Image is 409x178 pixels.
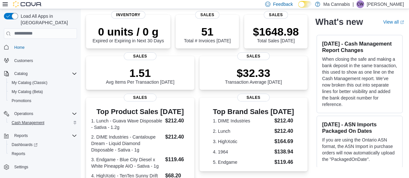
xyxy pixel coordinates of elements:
[352,0,354,8] p: |
[111,11,145,19] span: Inventory
[12,120,44,125] span: Cash Management
[12,80,48,85] span: My Catalog (Classic)
[213,159,272,165] dt: 5. Endgame
[6,87,80,96] button: My Catalog (Beta)
[165,133,189,141] dd: $212.40
[1,109,80,118] button: Operations
[1,43,80,52] button: Home
[213,108,294,116] h3: Top Brand Sales [DATE]
[12,70,77,78] span: Catalog
[13,1,42,7] img: Cova
[12,163,31,171] a: Settings
[274,158,294,166] dd: $119.46
[237,94,270,101] span: Sales
[6,149,80,158] button: Reports
[14,45,25,50] span: Home
[1,131,80,140] button: Reports
[12,98,31,103] span: Promotions
[18,13,77,26] span: Load All Apps in [GEOGRAPHIC_DATA]
[14,71,27,76] span: Catalog
[225,67,282,79] p: $32.33
[9,150,28,158] a: Reports
[165,156,189,163] dd: $119.46
[6,78,80,87] button: My Catalog (Classic)
[91,118,163,131] dt: 1. Lunch - Guava Wave Disposable - Sativa - 1.2g
[253,25,299,43] div: Total Sales [DATE]
[195,11,220,19] span: Sales
[9,79,77,87] span: My Catalog (Classic)
[12,110,77,118] span: Operations
[14,133,28,138] span: Reports
[12,142,38,147] span: Dashboards
[9,97,77,105] span: Promotions
[9,141,40,149] a: Dashboards
[12,132,77,140] span: Reports
[6,96,80,105] button: Promotions
[12,57,36,65] a: Customers
[92,25,164,43] div: Expired or Expiring in Next 30 Days
[12,57,77,65] span: Customers
[322,137,397,162] p: If you are using the Ontario ASN format, the ASN Import in purchase orders will now automatically...
[124,94,156,101] span: Sales
[9,97,34,105] a: Promotions
[383,19,404,25] a: View allExternal link
[9,119,77,127] span: Cash Management
[322,121,397,134] h3: [DATE] - ASN Imports Packaged On Dates
[12,163,77,171] span: Settings
[264,11,288,19] span: Sales
[12,89,43,94] span: My Catalog (Beta)
[165,117,189,125] dd: $212.40
[91,108,189,116] h3: Top Product Sales [DATE]
[322,40,397,53] h3: [DATE] - Cash Management Report Changes
[225,67,282,85] div: Transaction Average [DATE]
[6,140,80,149] a: Dashboards
[12,132,30,140] button: Reports
[12,43,77,51] span: Home
[298,1,312,8] input: Dark Mode
[106,67,174,79] p: 1.51
[9,119,47,127] a: Cash Management
[357,0,363,8] span: CW
[91,134,163,153] dt: 2. DIME Industries - Cantaloupe Dream - Liquid Diamond Disposable - Sativa - 1g
[213,118,272,124] dt: 1. DIME Industries
[1,69,80,78] button: Catalog
[12,70,30,78] button: Catalog
[14,164,28,170] span: Settings
[1,162,80,172] button: Settings
[274,117,294,125] dd: $212.40
[12,151,25,156] span: Reports
[237,52,270,60] span: Sales
[106,67,174,85] div: Avg Items Per Transaction [DATE]
[322,56,397,108] p: When closing the safe and making a bank deposit in the same transaction, this used to show as one...
[274,138,294,145] dd: $164.69
[1,56,80,65] button: Customers
[400,20,404,24] svg: External link
[9,141,77,149] span: Dashboards
[14,111,33,116] span: Operations
[323,0,350,8] p: Ma Cannabis
[12,44,27,51] a: Home
[213,149,272,155] dt: 4. 1964
[273,1,293,7] span: Feedback
[184,25,231,43] div: Total # Invoices [DATE]
[6,118,80,127] button: Cash Management
[367,0,404,8] p: [PERSON_NAME]
[184,25,231,38] p: 51
[91,156,163,169] dt: 3. Endgame - Blue City Diesel x White Pineapple AIO - Sativa - 1g
[253,25,299,38] p: $1648.98
[274,127,294,135] dd: $212.40
[9,88,46,96] a: My Catalog (Beta)
[213,128,272,134] dt: 2. Lunch
[14,58,33,63] span: Customers
[9,79,50,87] a: My Catalog (Classic)
[124,52,156,60] span: Sales
[12,110,36,118] button: Operations
[213,138,272,145] dt: 3. HighXotic
[9,88,77,96] span: My Catalog (Beta)
[356,0,364,8] div: Cass Whichelo
[92,25,164,38] p: 0 units / 0 g
[315,17,363,27] h2: What's new
[274,148,294,156] dd: $138.94
[9,150,77,158] span: Reports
